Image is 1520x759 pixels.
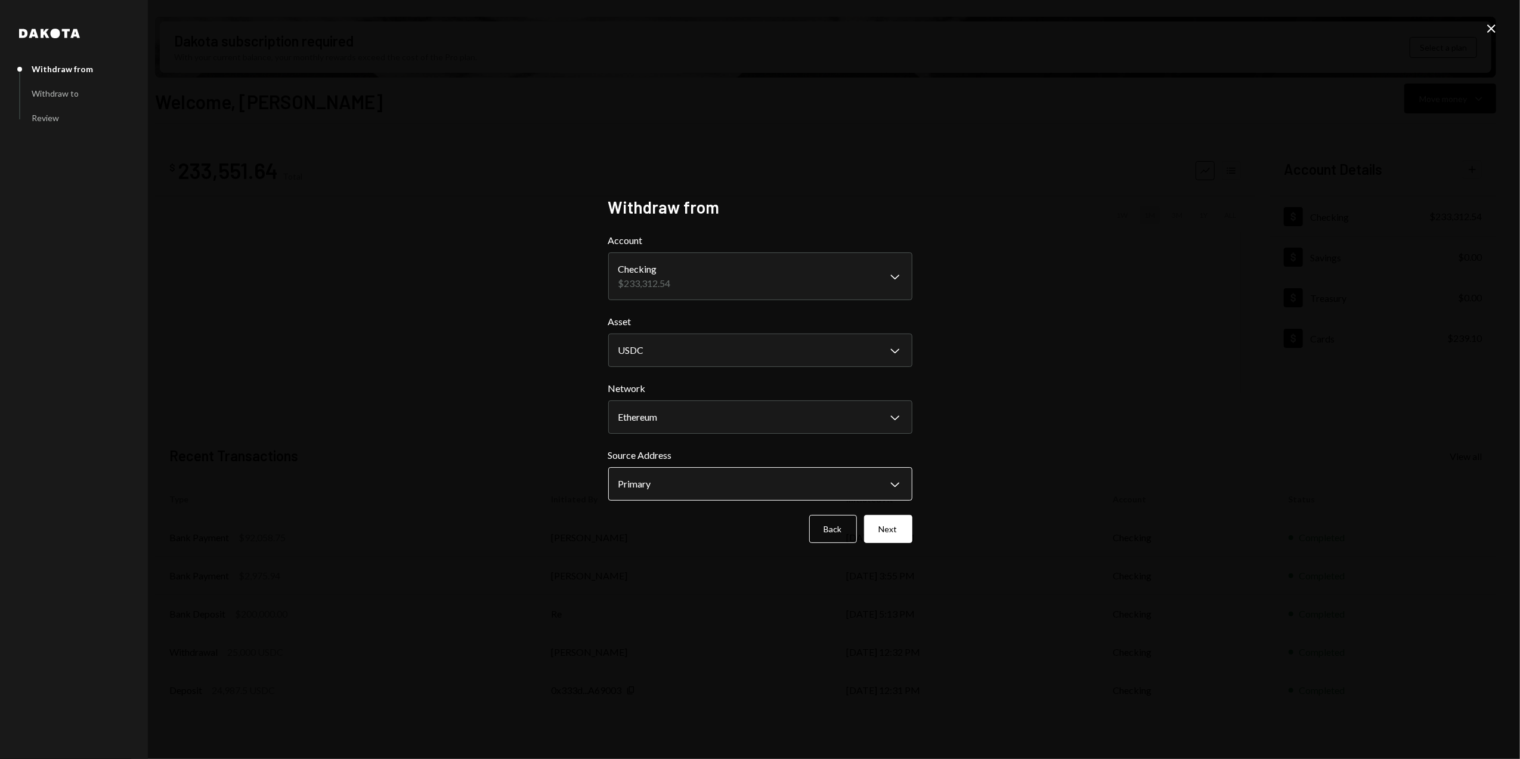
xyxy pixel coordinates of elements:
label: Source Address [608,448,912,462]
h2: Withdraw from [608,196,912,219]
button: Next [864,515,912,543]
div: Withdraw to [32,88,79,98]
button: Source Address [608,467,912,501]
button: Account [608,252,912,300]
div: Review [32,113,59,123]
button: Asset [608,334,912,367]
label: Asset [608,314,912,329]
label: Account [608,233,912,248]
label: Network [608,381,912,396]
div: Withdraw from [32,64,93,74]
button: Network [608,400,912,434]
button: Back [809,515,857,543]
